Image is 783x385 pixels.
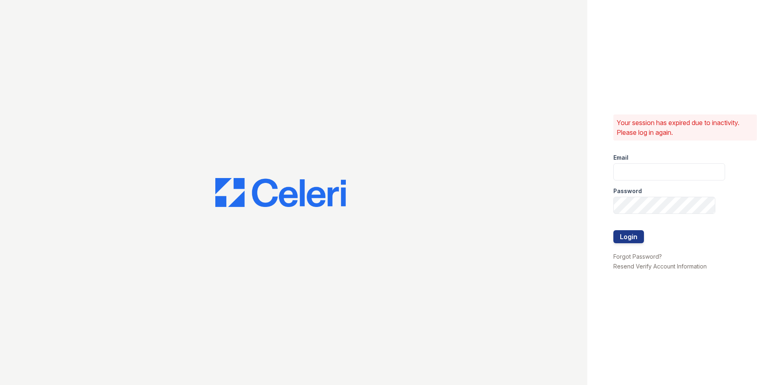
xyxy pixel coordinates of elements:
[613,253,662,260] a: Forgot Password?
[613,263,707,270] a: Resend Verify Account Information
[215,178,346,207] img: CE_Logo_Blue-a8612792a0a2168367f1c8372b55b34899dd931a85d93a1a3d3e32e68fde9ad4.png
[613,187,642,195] label: Password
[613,154,628,162] label: Email
[613,230,644,243] button: Login
[617,118,754,137] p: Your session has expired due to inactivity. Please log in again.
